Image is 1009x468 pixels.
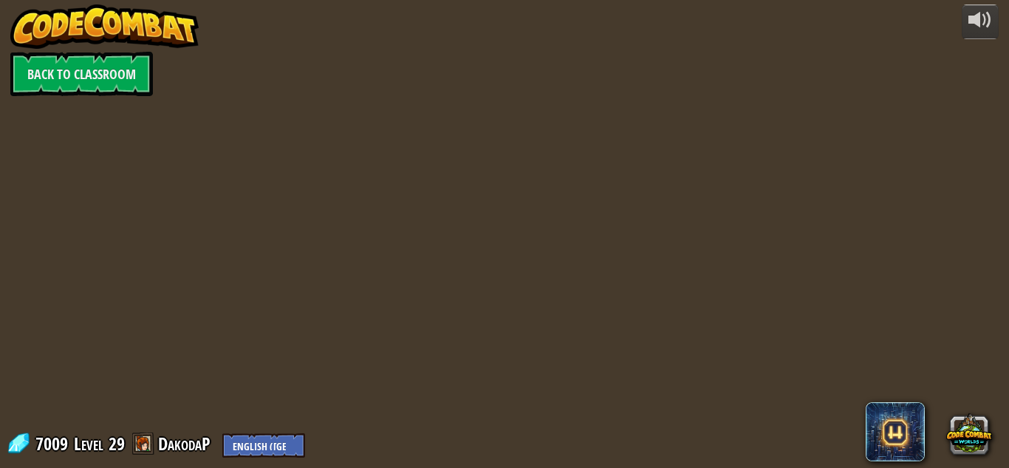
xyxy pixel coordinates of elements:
[10,52,153,96] a: Back to Classroom
[962,4,999,39] button: Adjust volume
[35,432,72,455] span: 7009
[10,4,199,49] img: CodeCombat - Learn how to code by playing a game
[109,432,125,455] span: 29
[74,432,103,456] span: Level
[158,432,215,455] a: DakodaP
